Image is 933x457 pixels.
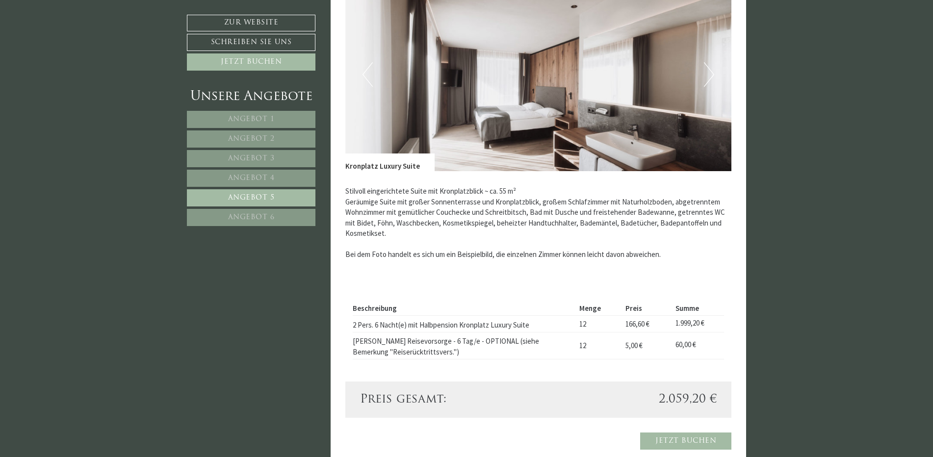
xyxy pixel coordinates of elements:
[187,53,315,71] a: Jetzt buchen
[363,62,373,87] button: Previous
[672,332,724,359] td: 60,00 €
[625,341,643,350] span: 5,00 €
[345,186,732,259] p: Stilvoll eingerichtete Suite mit Kronplatzblick ~ ca. 55 m² Geräumige Suite mit großer Sonnenterr...
[228,155,275,162] span: Angebot 3
[672,316,724,332] td: 1.999,20 €
[228,175,275,182] span: Angebot 4
[228,116,275,123] span: Angebot 1
[323,258,387,276] button: Senden
[187,88,315,106] div: Unsere Angebote
[575,301,622,315] th: Menge
[345,153,435,171] div: Kronplatz Luxury Suite
[622,301,672,315] th: Preis
[353,391,539,408] div: Preis gesamt:
[575,332,622,359] td: 12
[704,62,714,87] button: Next
[353,316,576,332] td: 2 Pers. 6 Nacht(e) mit Halbpension Kronplatz Luxury Suite
[187,15,315,31] a: Zur Website
[575,316,622,332] td: 12
[15,28,140,35] div: Montis – Active Nature Spa
[353,332,576,359] td: [PERSON_NAME] Reisevorsorge - 6 Tag/e - OPTIONAL (siehe Bemerkung "Reiserücktrittsvers.")
[228,135,275,143] span: Angebot 2
[187,34,315,51] a: Schreiben Sie uns
[228,214,275,221] span: Angebot 6
[659,391,717,408] span: 2.059,20 €
[640,432,731,450] a: Jetzt buchen
[672,301,724,315] th: Summe
[625,319,649,329] span: 166,60 €
[177,7,210,23] div: [DATE]
[7,26,145,54] div: Guten Tag, wie können wir Ihnen helfen?
[15,46,140,52] small: 21:36
[228,194,275,202] span: Angebot 5
[353,301,576,315] th: Beschreibung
